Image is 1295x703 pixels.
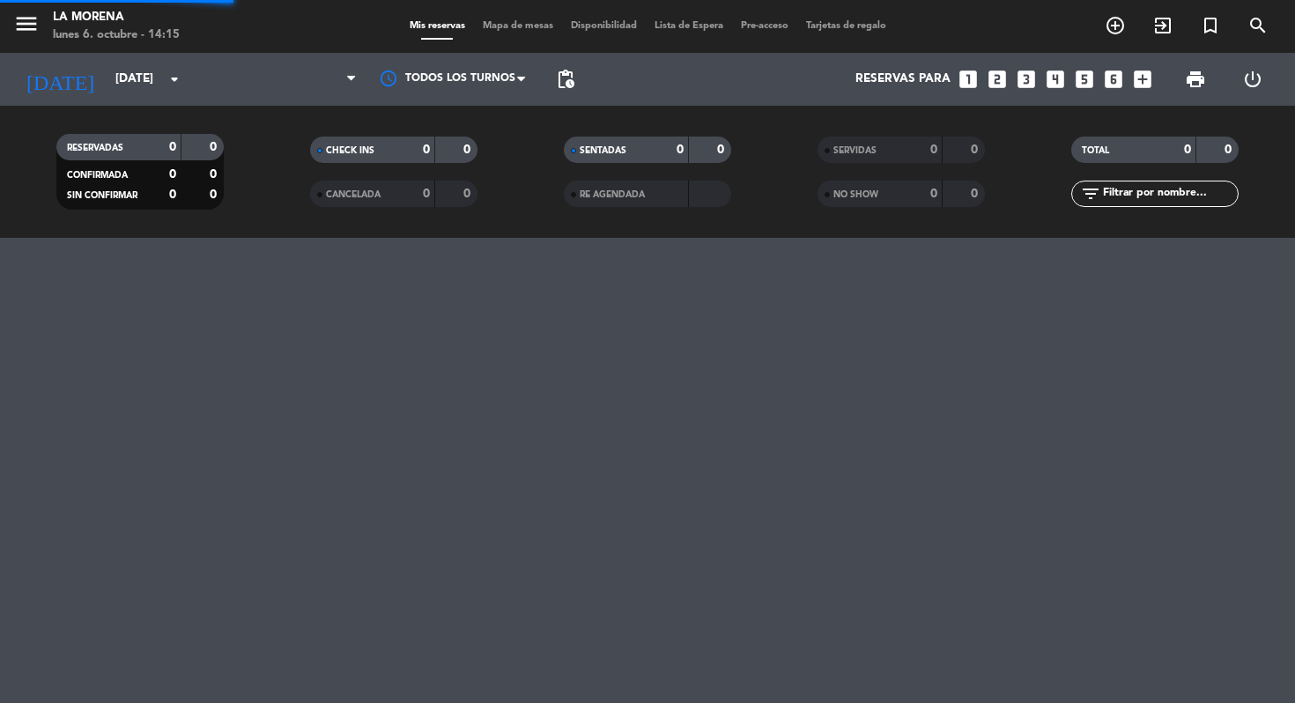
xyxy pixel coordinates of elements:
[1102,68,1125,91] i: looks_6
[1185,69,1206,90] span: print
[833,146,877,155] span: SERVIDAS
[717,144,728,156] strong: 0
[930,188,937,200] strong: 0
[957,68,980,91] i: looks_one
[1101,184,1238,203] input: Filtrar por nombre...
[1242,69,1263,90] i: power_settings_new
[580,146,626,155] span: SENTADAS
[67,171,128,180] span: CONFIRMADA
[1131,68,1154,91] i: add_box
[67,144,123,152] span: RESERVADAS
[1152,15,1173,36] i: exit_to_app
[1082,146,1109,155] span: TOTAL
[1105,15,1126,36] i: add_circle_outline
[855,72,951,86] span: Reservas para
[646,21,732,31] span: Lista de Espera
[1080,183,1101,204] i: filter_list
[562,21,646,31] span: Disponibilidad
[1184,144,1191,156] strong: 0
[423,144,430,156] strong: 0
[797,21,895,31] span: Tarjetas de regalo
[67,191,137,200] span: SIN CONFIRMAR
[1247,15,1269,36] i: search
[833,190,878,199] span: NO SHOW
[326,190,381,199] span: CANCELADA
[1200,15,1221,36] i: turned_in_not
[1015,68,1038,91] i: looks_3
[463,144,474,156] strong: 0
[1044,68,1067,91] i: looks_4
[13,60,107,99] i: [DATE]
[463,188,474,200] strong: 0
[555,69,576,90] span: pending_actions
[732,21,797,31] span: Pre-acceso
[1225,53,1283,106] div: LOG OUT
[13,11,40,37] i: menu
[401,21,474,31] span: Mis reservas
[930,144,937,156] strong: 0
[971,188,981,200] strong: 0
[580,190,645,199] span: RE AGENDADA
[677,144,684,156] strong: 0
[53,26,180,44] div: lunes 6. octubre - 14:15
[169,189,176,201] strong: 0
[210,168,220,181] strong: 0
[164,69,185,90] i: arrow_drop_down
[210,189,220,201] strong: 0
[53,9,180,26] div: La Morena
[971,144,981,156] strong: 0
[210,141,220,153] strong: 0
[986,68,1009,91] i: looks_two
[1073,68,1096,91] i: looks_5
[13,11,40,43] button: menu
[169,168,176,181] strong: 0
[1225,144,1235,156] strong: 0
[474,21,562,31] span: Mapa de mesas
[169,141,176,153] strong: 0
[326,146,374,155] span: CHECK INS
[423,188,430,200] strong: 0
